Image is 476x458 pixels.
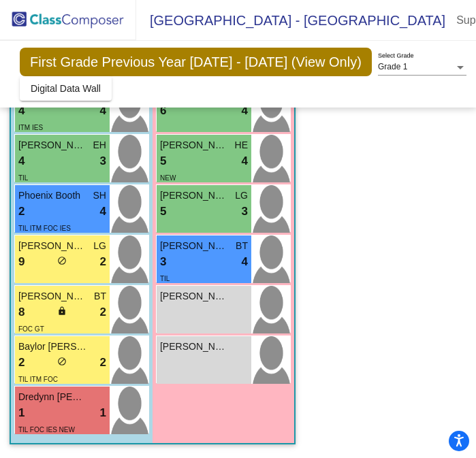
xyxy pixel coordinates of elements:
span: 3 [100,152,106,170]
span: 4 [242,152,248,170]
span: 4 [242,253,248,271]
span: 2 [100,354,106,372]
span: LG [235,189,248,203]
span: [PERSON_NAME] [18,289,86,304]
span: [PERSON_NAME] [18,138,86,152]
span: BT [236,239,248,253]
span: [GEOGRAPHIC_DATA] - [GEOGRAPHIC_DATA] [136,10,445,31]
span: Grade 1 [378,62,407,71]
span: Baylor [PERSON_NAME] [18,340,86,354]
span: TIL FOC IES NEW [18,426,75,434]
span: 2 [100,304,106,321]
span: 3 [160,253,166,271]
span: TIL [18,174,28,182]
span: 2 [18,354,25,372]
span: BT [94,289,106,304]
span: LG [93,239,106,253]
span: TIL ITM FOC IES [18,225,71,232]
span: 4 [18,102,25,120]
span: 3 [242,203,248,220]
span: 2 [100,253,106,271]
span: 8 [18,304,25,321]
span: TIL ITM FOC [18,376,58,383]
span: HE [235,138,248,152]
span: 2 [18,203,25,220]
span: Dredynn [PERSON_NAME] [18,390,86,404]
span: ITM IES [18,124,43,131]
span: lock [57,306,67,316]
span: 4 [242,102,248,120]
span: NEW [160,174,176,182]
span: SH [93,189,106,203]
span: [PERSON_NAME] [18,239,86,253]
span: do_not_disturb_alt [57,256,67,265]
span: Digital Data Wall [31,83,101,94]
span: 6 [160,102,166,120]
span: [PERSON_NAME] [160,239,228,253]
span: 5 [160,203,166,220]
span: 1 [100,404,106,422]
span: [PERSON_NAME] [160,189,228,203]
span: 5 [160,152,166,170]
span: 4 [100,102,106,120]
span: do_not_disturb_alt [57,357,67,366]
span: [PERSON_NAME] [160,138,228,152]
span: 1 [18,404,25,422]
span: [PERSON_NAME] [160,340,228,354]
button: Digital Data Wall [20,76,112,101]
span: First Grade Previous Year [DATE] - [DATE] (View Only) [20,48,372,76]
span: Phoenix Booth [18,189,86,203]
span: 4 [18,152,25,170]
span: [PERSON_NAME] [160,289,228,304]
span: TIL [160,275,170,282]
span: 9 [18,253,25,271]
span: FOC GT [18,325,44,333]
span: 4 [100,203,106,220]
span: EH [93,138,106,152]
